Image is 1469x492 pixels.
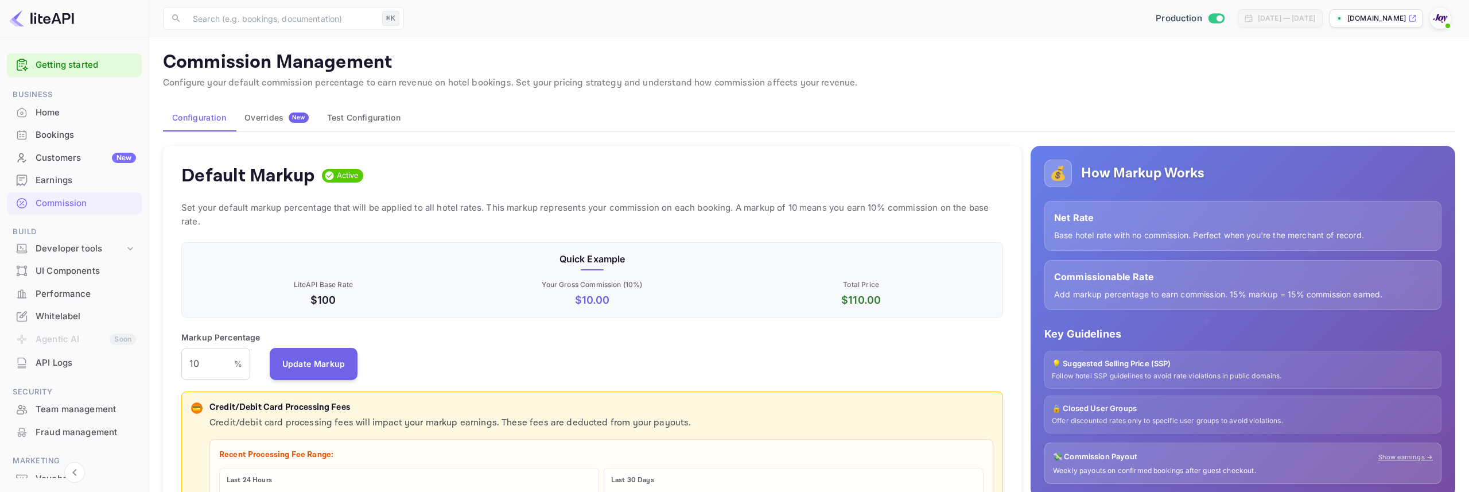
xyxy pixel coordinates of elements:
[270,348,358,380] button: Update Markup
[7,455,142,467] span: Marketing
[36,129,136,142] div: Bookings
[36,59,136,72] a: Getting started
[7,398,142,421] div: Team management
[64,462,85,483] button: Collapse navigation
[7,386,142,398] span: Security
[7,53,142,77] div: Getting started
[191,252,993,266] p: Quick Example
[181,331,261,343] p: Markup Percentage
[1378,452,1433,462] a: Show earnings →
[163,51,1455,74] p: Commission Management
[36,174,136,187] div: Earnings
[1044,326,1441,342] p: Key Guidelines
[7,124,142,146] div: Bookings
[186,7,378,30] input: Search (e.g. bookings, documentation)
[382,11,399,26] div: ⌘K
[1053,466,1433,476] p: Weekly payouts on confirmed bookings after guest checkout.
[112,153,136,163] div: New
[181,348,234,380] input: 0
[209,401,993,414] p: Credit/Debit Card Processing Fees
[7,102,142,124] div: Home
[36,152,136,165] div: Customers
[1431,9,1449,28] img: With Joy
[460,280,725,290] p: Your Gross Commission ( 10 %)
[7,147,142,168] a: CustomersNew
[729,280,993,290] p: Total Price
[36,197,136,210] div: Commission
[192,403,201,413] p: 💳
[1052,358,1434,370] p: 💡 Suggested Selling Price (SSP)
[1258,13,1315,24] div: [DATE] — [DATE]
[1347,13,1406,24] p: [DOMAIN_NAME]
[163,76,1455,90] p: Configure your default commission percentage to earn revenue on hotel bookings. Set your pricing ...
[1053,451,1137,463] p: 💸 Commission Payout
[7,169,142,191] a: Earnings
[729,292,993,308] p: $ 110.00
[7,226,142,238] span: Build
[7,192,142,214] a: Commission
[332,170,364,181] span: Active
[1050,163,1067,184] p: 💰
[191,292,456,308] p: $100
[1054,288,1432,300] p: Add markup percentage to earn commission. 15% markup = 15% commission earned.
[36,426,136,439] div: Fraud management
[318,104,410,131] button: Test Configuration
[7,147,142,169] div: CustomersNew
[36,472,136,486] div: Vouchers
[36,288,136,301] div: Performance
[7,169,142,192] div: Earnings
[219,449,984,461] p: Recent Processing Fee Range:
[7,468,142,489] a: Vouchers
[36,310,136,323] div: Whitelabel
[1151,12,1229,25] div: Switch to Sandbox mode
[7,352,142,373] a: API Logs
[36,242,125,255] div: Developer tools
[36,357,136,370] div: API Logs
[1052,403,1434,414] p: 🔒 Closed User Groups
[7,192,142,215] div: Commission
[7,102,142,123] a: Home
[7,124,142,145] a: Bookings
[1052,416,1434,426] p: Offer discounted rates only to specific user groups to avoid violations.
[7,352,142,374] div: API Logs
[7,283,142,305] div: Performance
[191,280,456,290] p: LiteAPI Base Rate
[1156,12,1202,25] span: Production
[7,398,142,420] a: Team management
[163,104,235,131] button: Configuration
[7,260,142,281] a: UI Components
[244,113,309,123] div: Overrides
[209,416,993,430] p: Credit/debit card processing fees will impact your markup earnings. These fees are deducted from ...
[7,239,142,259] div: Developer tools
[181,201,1003,228] p: Set your default markup percentage that will be applied to all hotel rates. This markup represent...
[289,114,309,121] span: New
[7,305,142,327] a: Whitelabel
[227,475,592,486] p: Last 24 Hours
[181,164,315,187] h4: Default Markup
[7,88,142,101] span: Business
[234,358,242,370] p: %
[36,106,136,119] div: Home
[7,421,142,443] a: Fraud management
[1054,270,1432,284] p: Commissionable Rate
[7,260,142,282] div: UI Components
[460,292,725,308] p: $ 10.00
[611,475,976,486] p: Last 30 Days
[36,403,136,416] div: Team management
[1054,211,1432,224] p: Net Rate
[1052,371,1434,381] p: Follow hotel SSP guidelines to avoid rate violations in public domains.
[1081,164,1204,183] h5: How Markup Works
[7,283,142,304] a: Performance
[36,265,136,278] div: UI Components
[7,305,142,328] div: Whitelabel
[9,9,74,28] img: LiteAPI logo
[7,421,142,444] div: Fraud management
[1054,229,1432,241] p: Base hotel rate with no commission. Perfect when you're the merchant of record.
